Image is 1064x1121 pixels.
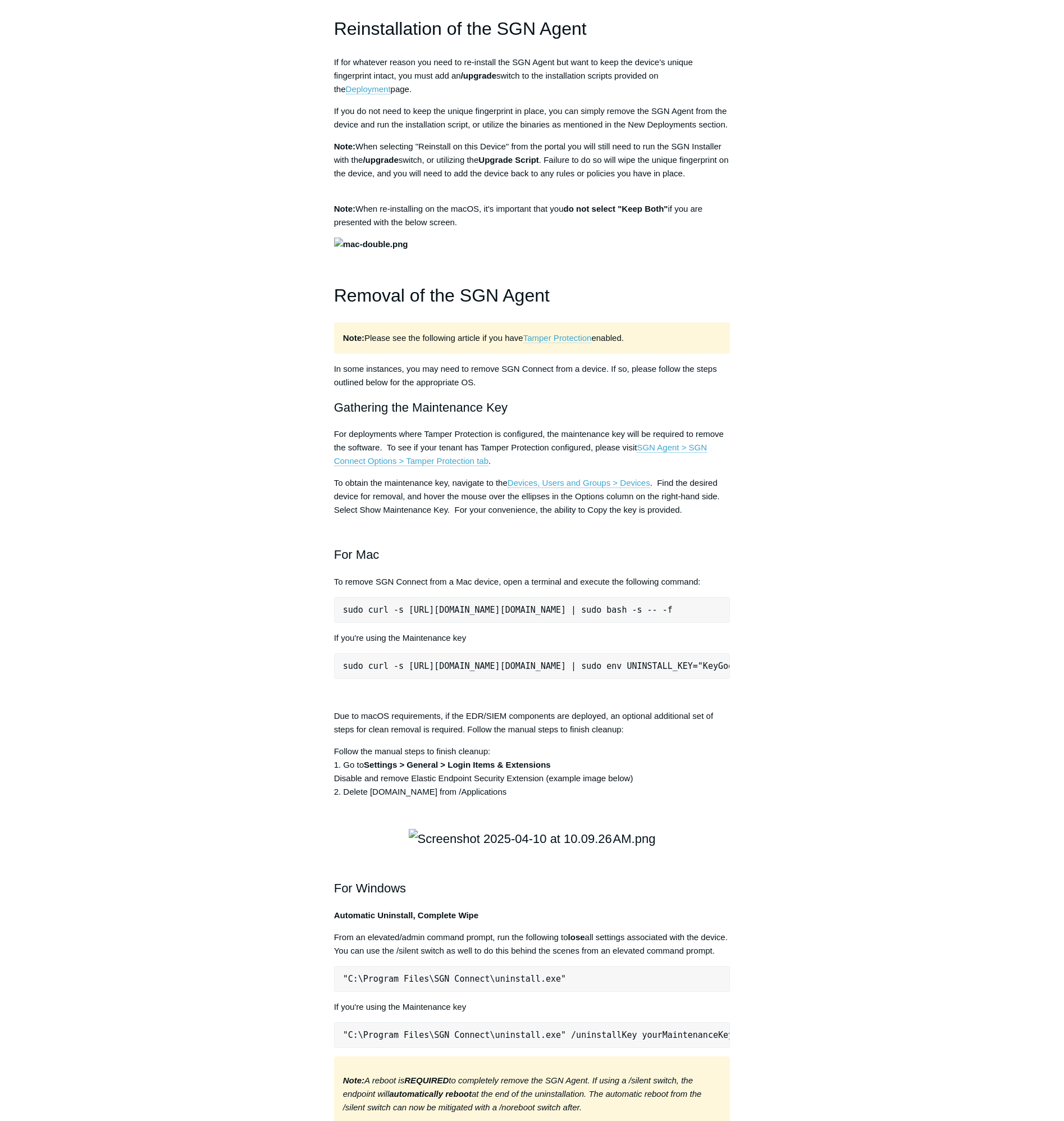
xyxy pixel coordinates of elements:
pre: sudo curl -s [URL][DOMAIN_NAME][DOMAIN_NAME] | sudo env UNINSTALL_KEY="KeyGoesHere" bash -s -- -f [334,653,730,679]
span: /upgrade [461,71,496,80]
span: If you do not need to keep the unique fingerprint in place, you can simply remove the SGN Agent f... [334,106,728,129]
span: "C:\Program Files\SGN Connect\uninstall.exe" [343,974,566,984]
p: Follow the manual steps to finish cleanup: 1. Go to Disable and remove Elastic Endpoint Security ... [334,745,730,799]
span: Please see the following article if you have enabled. [343,333,624,343]
img: mac-double.png [334,238,408,251]
p: To remove SGN Connect from a Mac device, open a terminal and execute the following command: [334,575,730,589]
span: /upgrade [363,155,398,165]
strong: Automatic Uninstall, Complete Wipe [334,910,478,920]
strong: Note: [334,204,355,213]
span: switch, or utilizing the [399,155,479,165]
pre: "C:\Program Files\SGN Connect\uninstall.exe" /uninstallKey yourMaintenanceKeyHere [334,1022,730,1048]
p: If you're using the Maintenance key [334,631,730,645]
p: To obtain the maintenance key, navigate to the . Find the desired device for removal, and hover t... [334,476,730,517]
img: Screenshot 2025-04-10 at 10.09.26 AM.png [409,829,656,849]
pre: sudo curl -s [URL][DOMAIN_NAME][DOMAIN_NAME] | sudo bash -s -- -f [334,597,730,623]
span: Note: [334,142,355,151]
a: Tamper Protection [523,333,592,343]
em: A reboot is to completely remove the SGN Agent. If using a /silent switch, the endpoint will at t... [343,1076,702,1112]
strong: Note: [343,1076,364,1085]
strong: automatically reboot [389,1089,472,1099]
strong: do not select "Keep Both" [564,204,668,213]
p: For deployments where Tamper Protection is configured, the maintenance key will be required to re... [334,427,730,468]
span: When selecting "Reinstall on this Device" from the portal you will still need to run the SGN Inst... [334,142,721,165]
h2: For Windows [334,859,730,898]
p: If you're using the Maintenance key [334,1000,730,1014]
span: If for whatever reason you need to re-install the SGN Agent but want to keep the device's unique ... [334,57,693,80]
p: Due to macOS requirements, if the EDR/SIEM components are deployed, an optional additional set of... [334,709,730,736]
a: Deployment [346,84,391,94]
strong: Settings > General > Login Items & Extensions [364,760,551,769]
strong: lose [568,932,585,942]
p: When re-installing on the macOS, it's important that you if you are presented with the below screen. [334,202,730,229]
strong: REQUIRED [404,1076,449,1085]
span: From an elevated/admin command prompt, run the following to all settings associated with the devi... [334,932,728,955]
h2: For Mac [334,525,730,564]
span: Reinstallation of the SGN Agent [334,19,587,39]
h2: Gathering the Maintenance Key [334,398,730,417]
span: switch to the installation scripts provided on the page. [334,71,659,94]
strong: Note: [343,333,364,343]
p: In some instances, you may need to remove SGN Connect from a device. If so, please follow the ste... [334,362,730,389]
span: . Failure to do so will wipe the unique fingerprint on the device, and you will need to add the d... [334,155,729,178]
span: Removal of the SGN Agent [334,285,550,306]
span: Upgrade Script [478,155,539,165]
a: Devices, Users and Groups > Devices [508,478,650,488]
